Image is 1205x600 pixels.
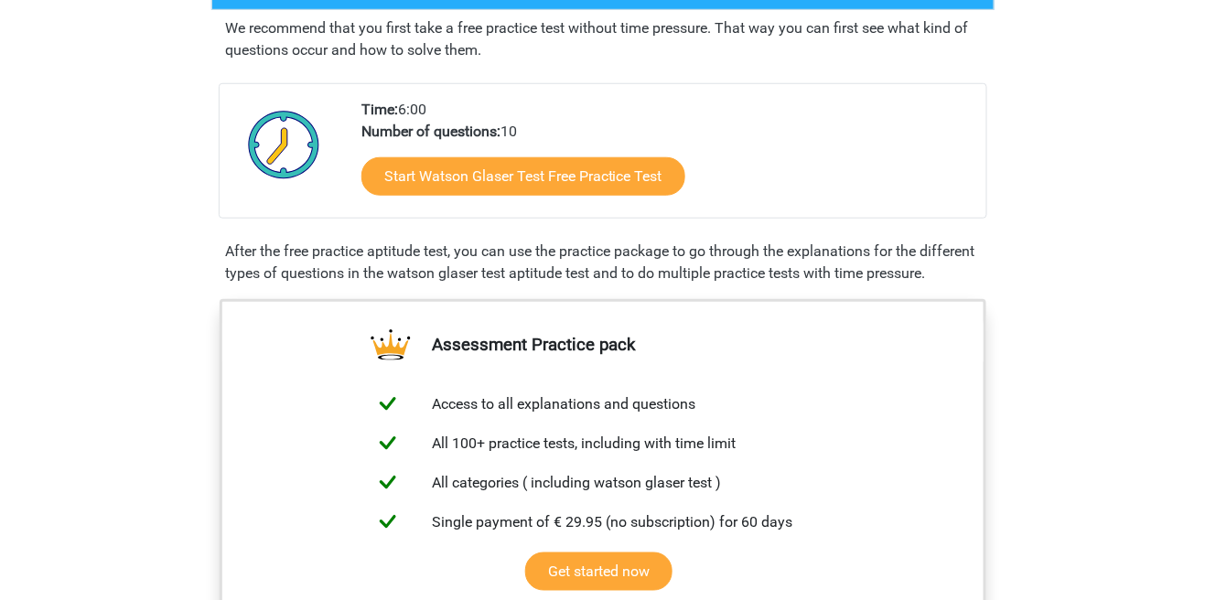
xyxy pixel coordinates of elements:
a: Start Watson Glaser Test Free Practice Test [361,157,685,196]
div: After the free practice aptitude test, you can use the practice package to go through the explana... [219,241,987,284]
b: Number of questions: [361,123,500,140]
p: We recommend that you first take a free practice test without time pressure. That way you can fir... [226,17,980,61]
img: Clock [238,99,330,190]
div: 6:00 10 [348,99,985,218]
a: Get started now [525,552,672,591]
b: Time: [361,101,398,118]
